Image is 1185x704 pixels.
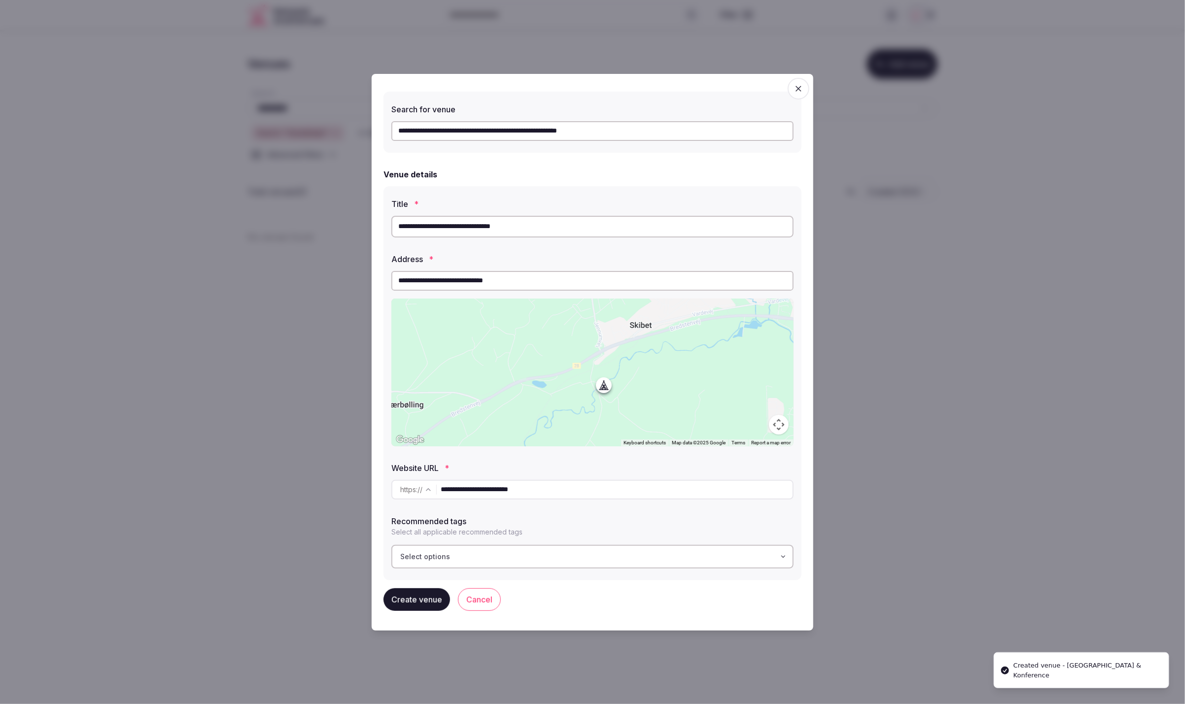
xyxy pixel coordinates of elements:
a: Open this area in Google Maps (opens a new window) [394,434,426,446]
button: Keyboard shortcuts [624,439,666,446]
a: Terms (opens in new tab) [732,440,745,445]
button: Map camera controls [769,415,789,435]
span: Map data ©2025 Google [672,440,726,445]
button: Create venue [383,588,450,611]
label: Recommended tags [391,517,794,525]
label: Search for venue [391,105,794,113]
button: Select options [391,545,794,569]
label: Website URL [391,464,794,472]
span: Select options [400,552,450,562]
button: Cancel [458,588,501,611]
img: Google [394,434,426,446]
h2: Venue details [383,168,437,180]
label: Title [391,200,794,208]
p: Select all applicable recommended tags [391,527,794,537]
a: Report a map error [751,440,791,445]
label: Address [391,255,794,263]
